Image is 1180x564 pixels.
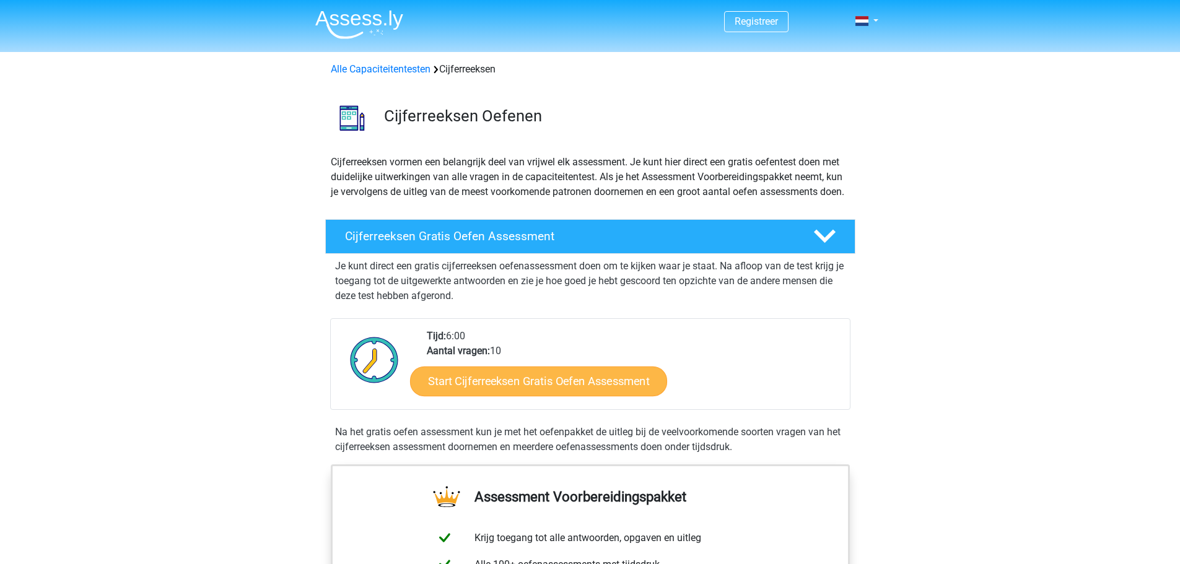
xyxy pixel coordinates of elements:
[410,366,667,396] a: Start Cijferreeksen Gratis Oefen Assessment
[735,15,778,27] a: Registreer
[384,106,846,126] h3: Cijferreeksen Oefenen
[326,62,855,77] div: Cijferreeksen
[315,10,403,39] img: Assessly
[320,219,860,254] a: Cijferreeksen Gratis Oefen Assessment
[331,155,850,199] p: Cijferreeksen vormen een belangrijk deel van vrijwel elk assessment. Je kunt hier direct een grat...
[427,345,490,357] b: Aantal vragen:
[427,330,446,342] b: Tijd:
[343,329,406,391] img: Klok
[326,92,378,144] img: cijferreeksen
[417,329,849,409] div: 6:00 10
[331,63,430,75] a: Alle Capaciteitentesten
[345,229,793,243] h4: Cijferreeksen Gratis Oefen Assessment
[335,259,846,303] p: Je kunt direct een gratis cijferreeksen oefenassessment doen om te kijken waar je staat. Na afloo...
[330,425,850,454] div: Na het gratis oefen assessment kun je met het oefenpakket de uitleg bij de veelvoorkomende soorte...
